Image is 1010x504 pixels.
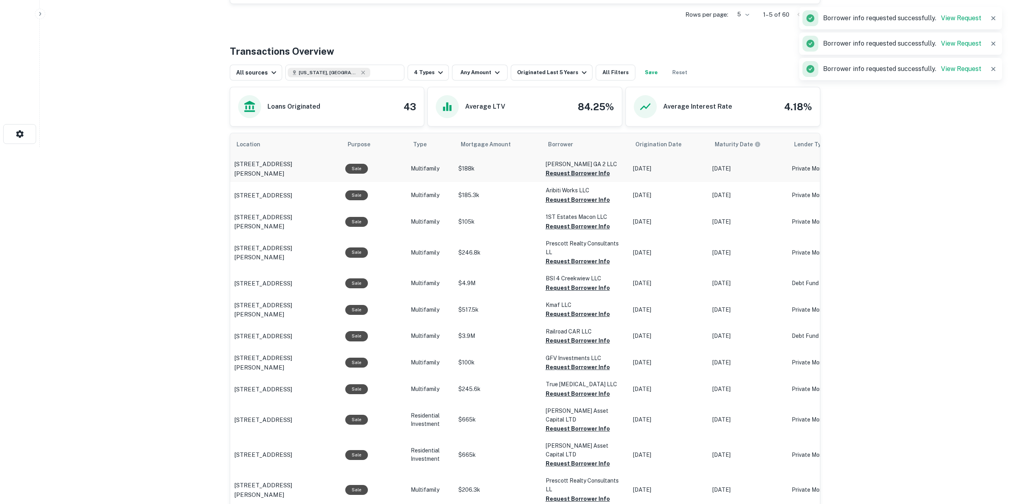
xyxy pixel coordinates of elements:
p: [STREET_ADDRESS] [234,191,292,200]
p: $517.5k [458,306,538,314]
th: Maturity dates displayed may be estimated. Please contact the lender for the most accurate maturi... [708,133,788,155]
p: [PERSON_NAME] GA 2 LLC [546,160,625,169]
a: [STREET_ADDRESS][PERSON_NAME] [234,213,337,231]
th: Location [230,133,341,155]
button: Request Borrower Info [546,169,610,178]
p: Multifamily [411,218,450,226]
button: Any Amount [452,65,508,80]
button: Save your search to get updates of matches that match your search criteria. [639,65,664,80]
p: [DATE] [633,385,704,393]
span: Borrower [548,140,573,149]
p: [DATE] [633,358,704,367]
span: Purpose [348,140,381,149]
p: Multifamily [411,332,450,340]
div: Sale [345,164,368,174]
p: Residential Investment [411,412,450,428]
a: [STREET_ADDRESS] [234,279,337,288]
p: [STREET_ADDRESS][PERSON_NAME] [234,481,337,499]
div: Sale [345,217,368,227]
h6: Average Interest Rate [663,102,732,111]
p: $246.8k [458,249,538,257]
p: Private Money [792,165,855,173]
p: Multifamily [411,279,450,287]
a: [STREET_ADDRESS][PERSON_NAME] [234,301,337,319]
p: Borrower info requested successfully. [823,64,981,74]
p: [DATE] [712,249,784,257]
div: Sale [345,247,368,257]
button: Request Borrower Info [546,459,610,468]
p: [DATE] [633,191,704,199]
a: [STREET_ADDRESS][PERSON_NAME] [234,353,337,372]
p: Rows per page: [685,10,728,19]
div: Originated Last 5 Years [517,68,589,77]
p: [DATE] [712,486,784,494]
p: Prescott Realty Consultants LL [546,476,625,494]
p: $188k [458,165,538,173]
p: Private Money [792,218,855,226]
p: [DATE] [633,332,704,340]
button: Request Borrower Info [546,309,610,319]
p: Private Money [792,385,855,393]
p: [DATE] [712,358,784,367]
p: [STREET_ADDRESS] [234,415,292,425]
p: Debt Fund [792,332,855,340]
p: Multifamily [411,249,450,257]
p: Private Money [792,486,855,494]
p: Private Money [792,358,855,367]
p: [DATE] [712,416,784,424]
button: Request Borrower Info [546,195,610,205]
p: Multifamily [411,358,450,367]
p: [DATE] [633,451,704,459]
p: Multifamily [411,385,450,393]
th: Type [407,133,454,155]
p: $665k [458,416,538,424]
p: Borrower info requested successfully. [823,39,981,48]
p: [DATE] [633,218,704,226]
p: Multifamily [411,191,450,199]
p: $185.3k [458,191,538,199]
p: [STREET_ADDRESS] [234,332,292,341]
p: Kmaf LLC [546,301,625,309]
h6: Loans Originated [267,102,320,111]
p: [DATE] [633,306,704,314]
p: [STREET_ADDRESS] [234,385,292,394]
p: [STREET_ADDRESS] [234,450,292,460]
p: [DATE] [712,332,784,340]
p: Multifamily [411,165,450,173]
p: [STREET_ADDRESS][PERSON_NAME] [234,243,337,262]
div: Sale [345,278,368,288]
button: Request Borrower Info [546,222,610,231]
button: All Filters [596,65,635,80]
p: [DATE] [712,191,784,199]
button: Request Borrower Info [546,362,610,372]
a: View Request [941,14,981,22]
a: [STREET_ADDRESS] [234,415,337,425]
p: Private Money [792,191,855,199]
span: Origination Date [635,140,692,149]
p: GFV Investments LLC [546,354,625,362]
p: [DATE] [712,451,784,459]
button: Request Borrower Info [546,257,610,266]
p: [PERSON_NAME] Asset Capital LTD [546,406,625,424]
p: Multifamily [411,486,450,494]
p: [STREET_ADDRESS] [234,279,292,288]
p: $245.6k [458,385,538,393]
div: Sale [345,305,368,315]
div: Sale [345,190,368,200]
button: Request Borrower Info [546,389,610,399]
p: $206.3k [458,486,538,494]
h4: 84.25% [578,100,614,114]
button: Request Borrower Info [546,283,610,293]
div: Sale [345,415,368,425]
th: Origination Date [629,133,708,155]
a: [STREET_ADDRESS] [234,332,337,341]
h6: Average LTV [465,102,505,111]
p: Private Money [792,451,855,459]
span: Maturity dates displayed may be estimated. Please contact the lender for the most accurate maturi... [715,140,771,149]
span: Location [237,140,271,149]
p: Multifamily [411,306,450,314]
p: [DATE] [633,165,704,173]
span: Mortgage Amount [461,140,521,149]
h4: Transactions Overview [230,44,334,58]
